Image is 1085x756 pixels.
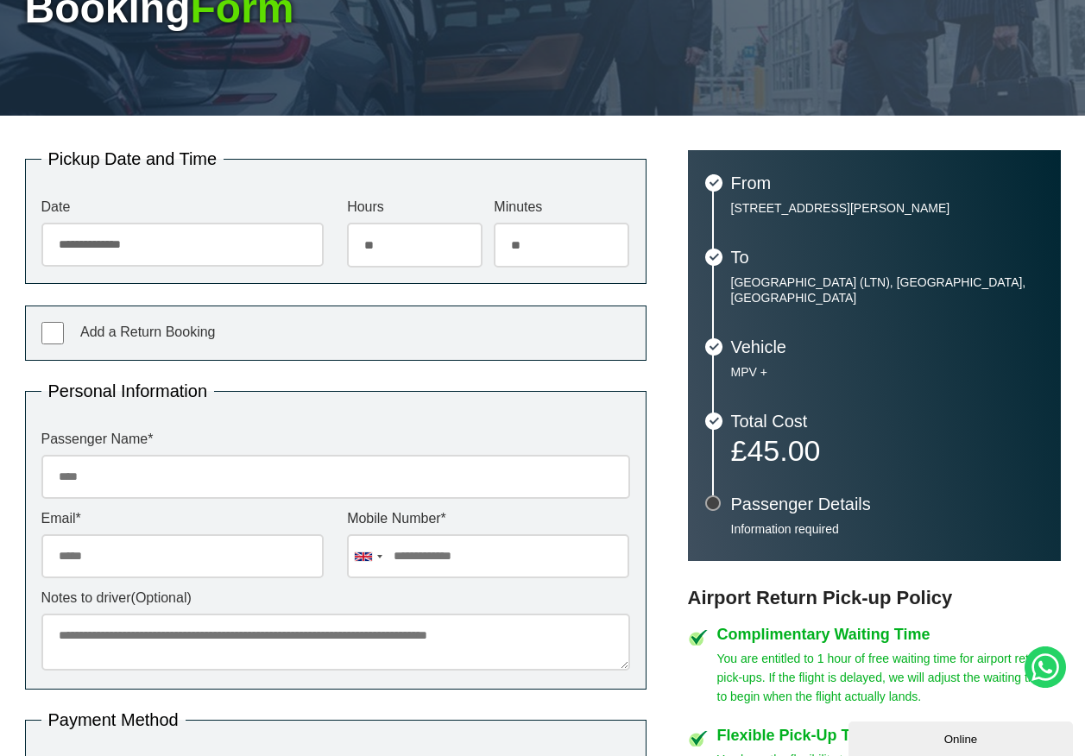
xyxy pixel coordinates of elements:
legend: Payment Method [41,711,186,728]
label: Passenger Name [41,432,630,446]
h3: Passenger Details [731,495,1044,513]
h3: Total Cost [731,413,1044,430]
span: Add a Return Booking [80,324,216,339]
legend: Personal Information [41,382,215,400]
label: Mobile Number [347,512,629,526]
h3: Airport Return Pick-up Policy [688,587,1061,609]
p: MPV + [731,364,1044,380]
label: Minutes [494,200,629,214]
h3: To [731,249,1044,266]
p: Information required [731,521,1044,537]
label: Date [41,200,324,214]
legend: Pickup Date and Time [41,150,224,167]
div: United Kingdom: +44 [348,535,388,577]
input: Add a Return Booking [41,322,64,344]
p: [GEOGRAPHIC_DATA] (LTN), [GEOGRAPHIC_DATA], [GEOGRAPHIC_DATA] [731,274,1044,306]
span: (Optional) [131,590,192,605]
span: 45.00 [747,434,820,467]
h3: Vehicle [731,338,1044,356]
h4: Flexible Pick-Up Time [717,728,1061,743]
p: You are entitled to 1 hour of free waiting time for airport return pick-ups. If the flight is del... [717,649,1061,706]
label: Email [41,512,324,526]
h4: Complimentary Waiting Time [717,627,1061,642]
label: Hours [347,200,483,214]
h3: From [731,174,1044,192]
p: £ [731,438,1044,463]
p: [STREET_ADDRESS][PERSON_NAME] [731,200,1044,216]
label: Notes to driver [41,591,630,605]
iframe: chat widget [848,718,1076,756]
